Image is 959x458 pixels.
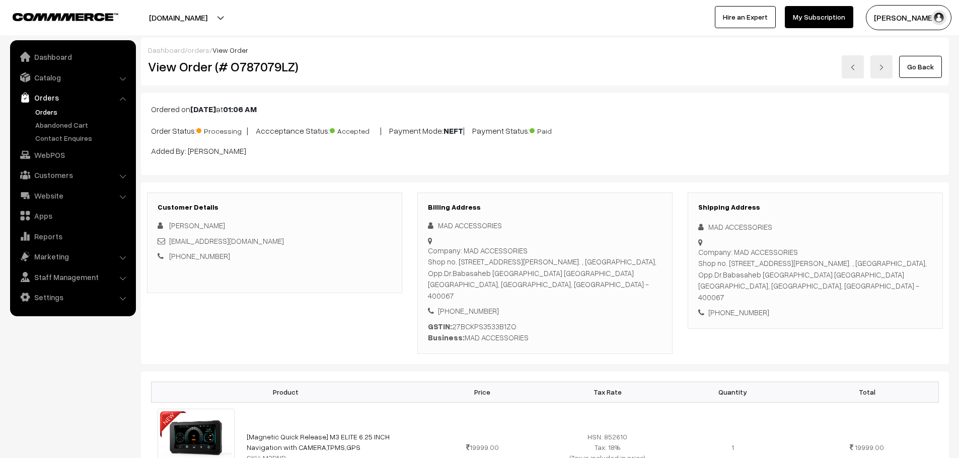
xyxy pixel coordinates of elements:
div: MAD ACCESSORIES [428,220,662,231]
th: Tax Rate [545,382,670,402]
div: [PHONE_NUMBER] [698,307,932,318]
a: Go Back [899,56,942,78]
span: 19999.00 [466,443,499,451]
span: Processing [196,123,247,136]
p: Added By: [PERSON_NAME] [151,145,939,157]
img: right-arrow.png [878,64,884,70]
span: 19999.00 [855,443,884,451]
div: 27BCKPS3533B1ZO MAD ACCESSORIES [428,321,662,343]
a: Contact Enquires [33,133,132,143]
a: Apps [13,207,132,225]
th: Price [420,382,545,402]
p: Order Status: | Accceptance Status: | Payment Mode: | Payment Status: [151,123,939,137]
a: Abandoned Cart [33,120,132,130]
a: Hire an Expert [715,6,776,28]
th: Product [152,382,420,402]
span: View Order [212,46,248,54]
div: / / [148,45,942,55]
a: WebPOS [13,146,132,164]
img: COMMMERCE [13,13,118,21]
a: Catalog [13,68,132,86]
img: user [931,10,946,25]
span: Accepted [330,123,380,136]
a: Marketing [13,247,132,265]
div: Company: MAD ACCESSORIES Shop no. [STREET_ADDRESS][PERSON_NAME]. , [GEOGRAPHIC_DATA], Opp.Dr.Baba... [428,245,662,302]
button: [DOMAIN_NAME] [114,5,243,30]
a: Orders [13,88,132,107]
b: GSTIN: [428,322,452,331]
button: [PERSON_NAME] [866,5,951,30]
a: Reports [13,227,132,245]
h3: Customer Details [158,203,392,212]
a: [Magnetic Quick Release] M3 ELITE 6.25 INCH Navigation with CAMERA,TPMS,GPS [247,432,390,451]
img: left-arrow.png [850,64,856,70]
b: 01:06 AM [223,104,257,114]
div: [PHONE_NUMBER] [428,305,662,317]
a: COMMMERCE [13,10,101,22]
h3: Shipping Address [698,203,932,212]
a: Dashboard [13,48,132,66]
b: NEFT [444,126,463,136]
h2: View Order (# O787079LZ) [148,59,403,74]
b: Business: [428,333,465,342]
p: Ordered on at [151,103,939,115]
a: Website [13,187,132,205]
b: [DATE] [190,104,216,114]
a: Customers [13,166,132,184]
div: Company: MAD ACCESSORIES Shop no. [STREET_ADDRESS][PERSON_NAME]. , [GEOGRAPHIC_DATA], Opp.Dr.Baba... [698,246,932,303]
a: Dashboard [148,46,185,54]
div: MAD ACCESSORIES [698,221,932,233]
a: My Subscription [785,6,853,28]
span: Paid [530,123,580,136]
a: orders [187,46,209,54]
th: Total [795,382,938,402]
span: [PERSON_NAME] [169,221,225,230]
a: [EMAIL_ADDRESS][DOMAIN_NAME] [169,236,284,245]
a: Settings [13,288,132,306]
h3: Billing Address [428,203,662,212]
a: Staff Management [13,268,132,286]
th: Quantity [670,382,795,402]
a: Orders [33,107,132,117]
a: [PHONE_NUMBER] [169,251,230,260]
span: 1 [731,443,734,451]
